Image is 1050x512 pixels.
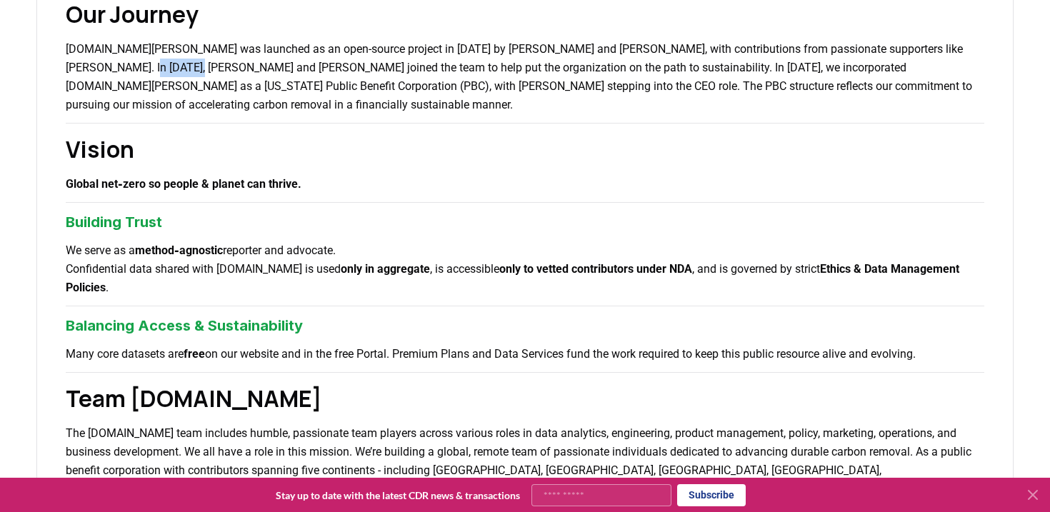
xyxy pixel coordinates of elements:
[66,315,984,336] h3: Balancing Access & Sustainability
[66,177,301,191] strong: Global net‑zero so people & planet can thrive.
[499,262,692,276] strong: only to vetted contributors under NDA
[184,347,205,361] strong: free
[66,381,984,416] h2: Team [DOMAIN_NAME]
[66,40,984,114] p: [DOMAIN_NAME][PERSON_NAME] was launched as an open-source project in [DATE] by [PERSON_NAME] and ...
[66,132,984,166] h2: Vision
[66,211,984,233] h3: Building Trust
[135,244,223,257] strong: method‑agnostic
[66,345,984,363] p: Many core datasets are on our website and in the free Portal. Premium Plans and Data Services fun...
[66,241,984,297] p: We serve as a reporter and advocate. Confidential data shared with [DOMAIN_NAME] is used , is acc...
[341,262,430,276] strong: only in aggregate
